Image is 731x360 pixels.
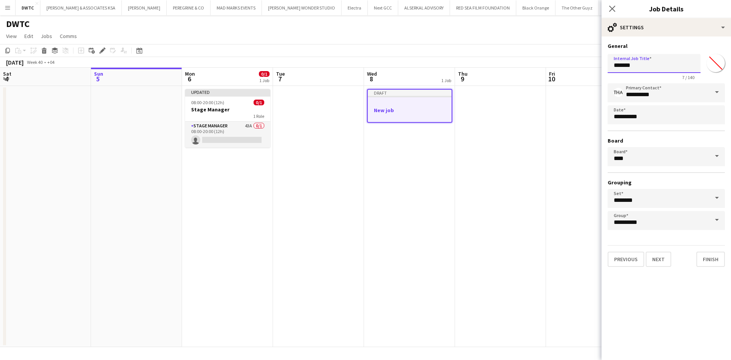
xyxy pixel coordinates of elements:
a: View [3,31,20,41]
span: Edit [24,33,33,40]
span: Jobs [41,33,52,40]
span: 1 Role [253,113,264,119]
button: ALSERKAL ADVISORY [398,0,450,15]
button: GPJ: [PERSON_NAME] [599,0,653,15]
div: 1 Job [259,78,269,83]
span: View [6,33,17,40]
a: Edit [21,31,36,41]
button: RED SEA FILM FOUNDATION [450,0,516,15]
div: Settings [602,18,731,36]
div: 1 Job [441,78,451,83]
button: [PERSON_NAME] [122,0,167,15]
span: 0/1 [254,100,264,105]
button: Finish [696,252,725,267]
h3: Stage Manager [185,106,270,113]
span: Tue [276,70,285,77]
span: 6 [184,75,195,83]
span: 4 [2,75,11,83]
span: 7 [275,75,285,83]
h3: New job [368,107,452,114]
a: Jobs [38,31,55,41]
button: Previous [608,252,644,267]
h3: Job Details [602,4,731,14]
button: [PERSON_NAME] WONDER STUDIO [262,0,342,15]
app-card-role: Stage Manager43A0/108:00-20:00 (12h) [185,122,270,147]
span: Week 40 [25,59,44,65]
app-job-card: Updated08:00-20:00 (12h)0/1Stage Manager1 RoleStage Manager43A0/108:00-20:00 (12h) [185,89,270,147]
button: [PERSON_NAME] & ASSOCIATES KSA [40,0,122,15]
span: 10 [548,75,555,83]
a: Comms [57,31,80,41]
button: Next GCC [368,0,398,15]
h3: General [608,43,725,49]
span: 9 [457,75,468,83]
span: Comms [60,33,77,40]
h3: Grouping [608,179,725,186]
button: Black Orange [516,0,555,15]
span: Sun [94,70,103,77]
button: MAD MARKS EVENTS [211,0,262,15]
span: 0/1 [259,71,270,77]
h3: Board [608,137,725,144]
span: Wed [367,70,377,77]
span: 8 [366,75,377,83]
button: Electra [342,0,368,15]
button: The Other Guyz [555,0,599,15]
span: Mon [185,70,195,77]
span: Sat [3,70,11,77]
div: [DATE] [6,59,24,66]
span: 08:00-20:00 (12h) [191,100,224,105]
app-job-card: DraftNew job [367,89,452,123]
h1: DWTC [6,18,30,30]
span: Fri [549,70,555,77]
div: +04 [47,59,54,65]
span: 7 / 140 [676,75,701,80]
div: Draft [368,90,452,96]
div: Updated [185,89,270,95]
span: 5 [93,75,103,83]
button: DWTC [16,0,40,15]
span: Thu [458,70,468,77]
button: Next [646,252,671,267]
button: PEREGRINE & CO [167,0,211,15]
